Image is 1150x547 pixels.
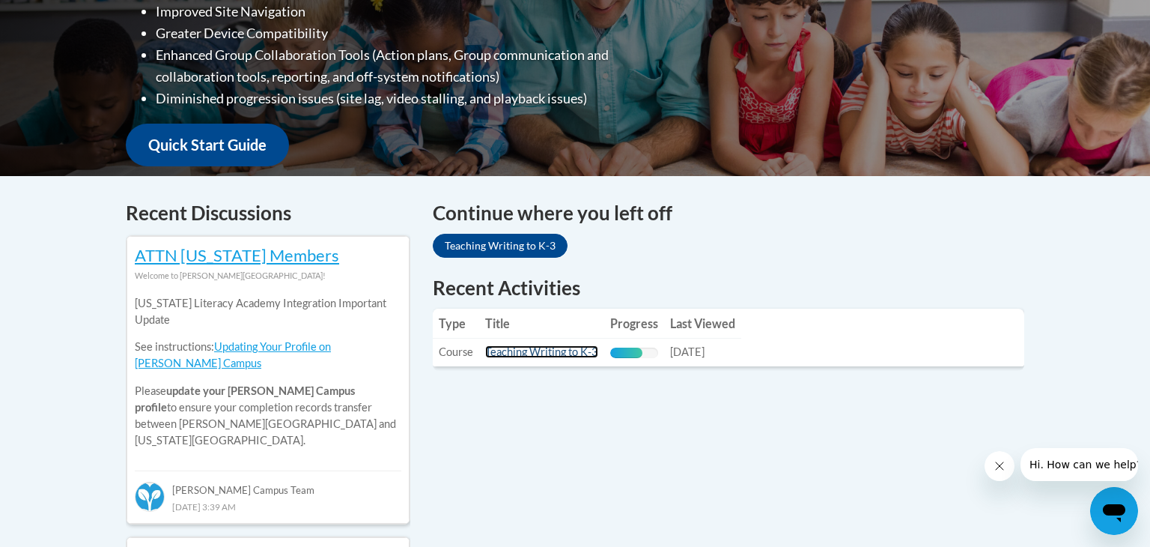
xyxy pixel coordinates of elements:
[156,1,669,22] li: Improved Site Navigation
[1090,487,1138,535] iframe: Button to launch messaging window
[135,384,355,414] b: update your [PERSON_NAME] Campus profile
[135,498,401,515] div: [DATE] 3:39 AM
[9,10,121,22] span: Hi. How can we help?
[664,309,741,339] th: Last Viewed
[433,234,568,258] a: Teaching Writing to K-3
[156,44,669,88] li: Enhanced Group Collaboration Tools (Action plans, Group communication and collaboration tools, re...
[135,482,165,512] img: Cox Campus Team
[604,309,664,339] th: Progress
[135,340,331,369] a: Updating Your Profile on [PERSON_NAME] Campus
[485,345,598,358] a: Teaching Writing to K-3
[433,274,1024,301] h1: Recent Activities
[985,451,1014,481] iframe: Close message
[135,295,401,328] p: [US_STATE] Literacy Academy Integration Important Update
[156,88,669,109] li: Diminished progression issues (site lag, video stalling, and playback issues)
[135,339,401,372] p: See instructions:
[479,309,604,339] th: Title
[135,284,401,460] div: Please to ensure your completion records transfer between [PERSON_NAME][GEOGRAPHIC_DATA] and [US_...
[670,345,705,358] span: [DATE]
[433,309,479,339] th: Type
[1020,448,1138,481] iframe: Message from company
[610,348,642,358] div: Progress, %
[126,199,410,228] h4: Recent Discussions
[433,199,1024,228] h4: Continue where you left off
[135,268,401,284] div: Welcome to [PERSON_NAME][GEOGRAPHIC_DATA]!
[156,22,669,44] li: Greater Device Compatibility
[126,124,289,166] a: Quick Start Guide
[135,245,339,265] a: ATTN [US_STATE] Members
[135,471,401,498] div: [PERSON_NAME] Campus Team
[439,345,473,358] span: Course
